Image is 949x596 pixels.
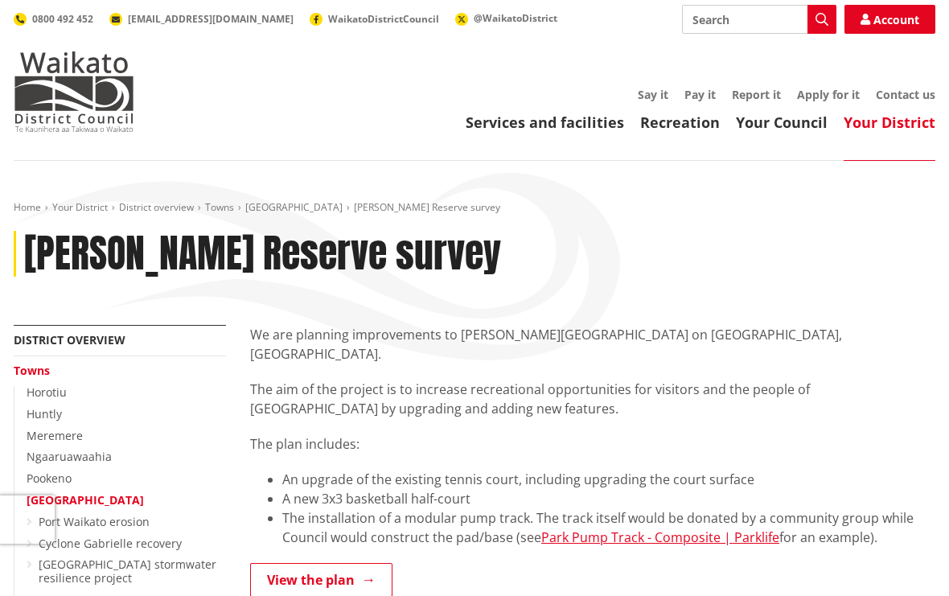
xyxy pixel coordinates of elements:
a: Contact us [876,87,935,102]
a: Services and facilities [466,113,624,132]
span: [PERSON_NAME] Reserve survey [354,200,500,214]
a: [GEOGRAPHIC_DATA] stormwater resilience project [39,557,216,586]
li: An upgrade of the existing tennis court, including upgrading the court surface [282,470,935,489]
a: [EMAIL_ADDRESS][DOMAIN_NAME] [109,12,294,26]
a: Report it [732,87,781,102]
a: Huntly [27,406,62,421]
a: Your Council [736,113,828,132]
li: The installation of a modular pump track. The track itself would be donated by a community group ... [282,508,935,547]
a: 0800 492 452 [14,12,93,26]
p: The plan includes: [250,434,935,454]
a: Meremere [27,428,83,443]
li: A new 3x3 basketball half-court [282,489,935,508]
a: [GEOGRAPHIC_DATA] [27,492,144,508]
img: Waikato District Council - Te Kaunihera aa Takiwaa o Waikato [14,51,134,132]
a: Apply for it [797,87,860,102]
a: Pookeno [27,471,72,486]
a: Cyclone Gabrielle recovery [39,536,182,551]
a: District overview [14,332,125,347]
span: @WaikatoDistrict [474,11,557,25]
a: WaikatoDistrictCouncil [310,12,439,26]
a: [GEOGRAPHIC_DATA] [245,200,343,214]
a: Account [844,5,935,34]
a: Your District [52,200,108,214]
a: Pay it [684,87,716,102]
a: Towns [14,363,50,378]
a: @WaikatoDistrict [455,11,557,25]
a: Home [14,200,41,214]
a: Your District [844,113,935,132]
span: WaikatoDistrictCouncil [328,12,439,26]
a: Say it [638,87,668,102]
p: We are planning improvements to [PERSON_NAME][GEOGRAPHIC_DATA] on [GEOGRAPHIC_DATA], [GEOGRAPHIC_... [250,325,935,364]
a: Horotiu [27,384,67,400]
a: Ngaaruawaahia [27,449,112,464]
a: Towns [205,200,234,214]
h1: [PERSON_NAME] Reserve survey [24,231,501,277]
span: [EMAIL_ADDRESS][DOMAIN_NAME] [128,12,294,26]
span: 0800 492 452 [32,12,93,26]
a: Park Pump Track - Composite | Parklife [541,528,779,546]
a: Port Waikato erosion [39,514,150,529]
a: District overview [119,200,194,214]
input: Search input [682,5,836,34]
nav: breadcrumb [14,201,935,215]
a: Recreation [640,113,720,132]
p: The aim of the project is to increase recreational opportunities for visitors and the people of [... [250,380,935,418]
